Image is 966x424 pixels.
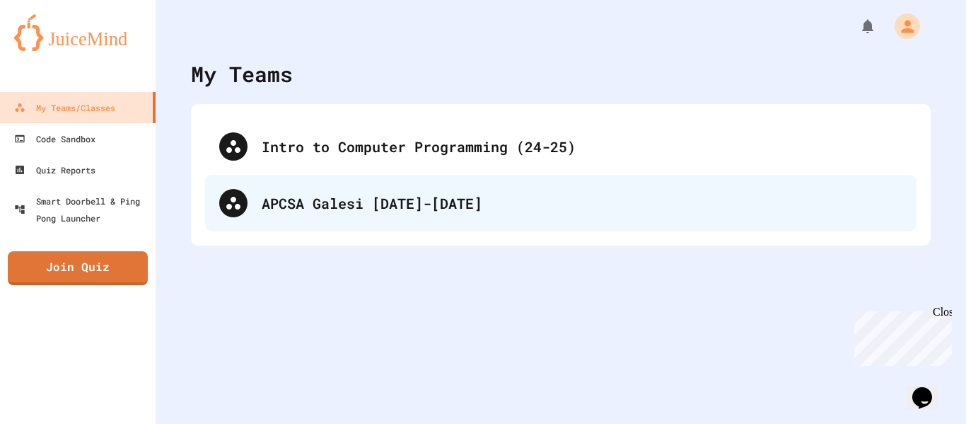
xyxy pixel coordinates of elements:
div: My Notifications [833,14,880,38]
div: Intro to Computer Programming (24-25) [205,118,916,175]
div: APCSA Galesi [DATE]-[DATE] [205,175,916,231]
img: logo-orange.svg [14,14,141,51]
div: Intro to Computer Programming (24-25) [262,136,902,157]
div: Quiz Reports [14,161,95,178]
iframe: chat widget [907,367,952,410]
div: My Account [880,10,924,42]
div: APCSA Galesi [DATE]-[DATE] [262,193,902,214]
iframe: chat widget [849,306,952,366]
div: My Teams [191,58,293,90]
div: My Teams/Classes [14,99,115,116]
div: Smart Doorbell & Ping Pong Launcher [14,193,150,227]
div: Code Sandbox [14,130,95,147]
div: Chat with us now!Close [6,6,98,90]
a: Join Quiz [8,251,148,285]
